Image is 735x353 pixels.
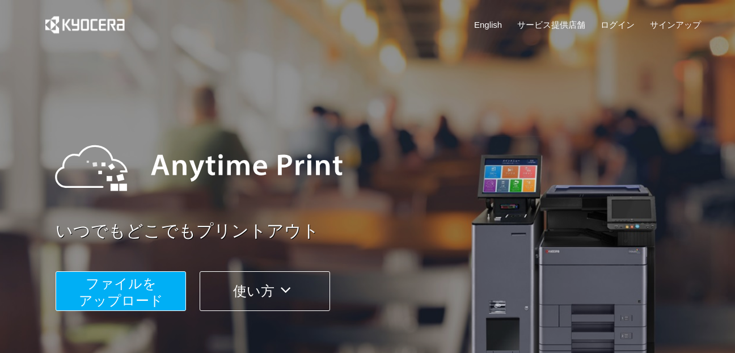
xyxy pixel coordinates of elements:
button: 使い方 [200,271,330,311]
a: サインアップ [650,19,701,31]
a: いつでもどこでもプリントアウト [56,219,708,243]
a: ログイン [601,19,635,31]
button: ファイルを​​アップロード [56,271,186,311]
a: English [474,19,502,31]
span: ファイルを ​​アップロード [79,276,163,308]
a: サービス提供店舗 [517,19,585,31]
